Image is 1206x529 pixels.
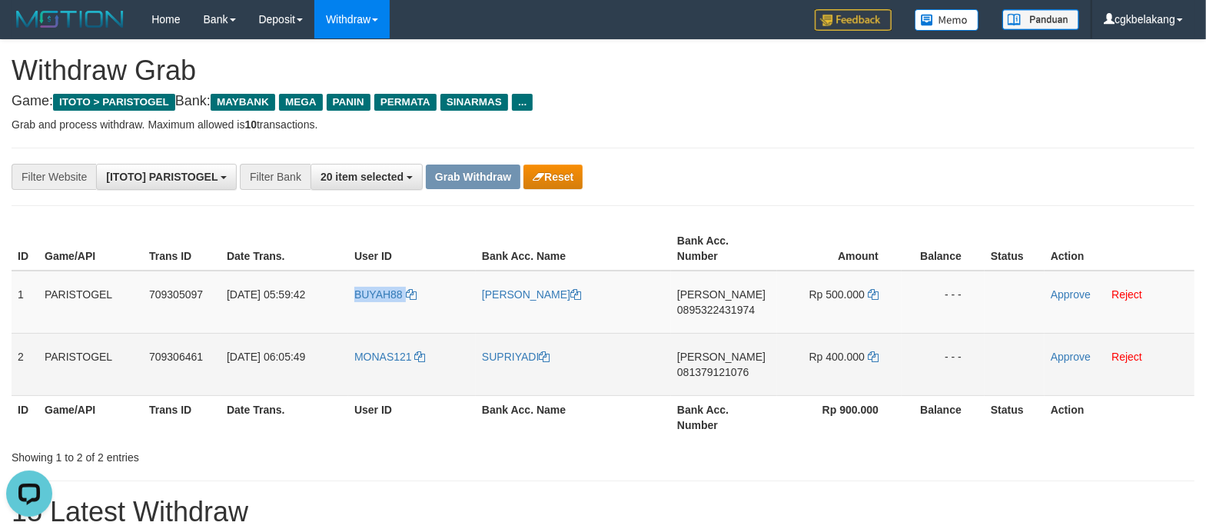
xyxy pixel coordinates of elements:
[1045,227,1194,271] th: Action
[868,351,879,363] a: Copy 400000 to clipboard
[671,227,777,271] th: Bank Acc. Number
[985,395,1045,439] th: Status
[512,94,533,111] span: ...
[915,9,979,31] img: Button%20Memo.svg
[143,395,221,439] th: Trans ID
[240,164,311,190] div: Filter Bank
[348,395,476,439] th: User ID
[374,94,437,111] span: PERMATA
[354,351,426,363] a: MONAS121
[12,55,1194,86] h1: Withdraw Grab
[12,497,1194,527] h1: 15 Latest Withdraw
[6,6,52,52] button: Open LiveChat chat widget
[482,351,550,363] a: SUPRIYADI
[902,271,985,334] td: - - -
[143,227,221,271] th: Trans ID
[12,8,128,31] img: MOTION_logo.png
[221,227,348,271] th: Date Trans.
[354,288,403,301] span: BUYAH88
[1111,288,1142,301] a: Reject
[815,9,892,31] img: Feedback.jpg
[902,333,985,395] td: - - -
[476,227,671,271] th: Bank Acc. Name
[677,288,766,301] span: [PERSON_NAME]
[12,271,38,334] td: 1
[985,227,1045,271] th: Status
[12,227,38,271] th: ID
[279,94,323,111] span: MEGA
[106,171,218,183] span: [ITOTO] PARISTOGEL
[677,366,749,378] span: Copy 081379121076 to clipboard
[348,227,476,271] th: User ID
[12,444,491,465] div: Showing 1 to 2 of 2 entries
[902,227,985,271] th: Balance
[902,395,985,439] th: Balance
[476,395,671,439] th: Bank Acc. Name
[38,271,143,334] td: PARISTOGEL
[1045,395,1194,439] th: Action
[1051,351,1091,363] a: Approve
[777,227,902,271] th: Amount
[53,94,175,111] span: ITOTO > PARISTOGEL
[677,351,766,363] span: [PERSON_NAME]
[149,288,203,301] span: 709305097
[12,333,38,395] td: 2
[12,94,1194,109] h4: Game: Bank:
[96,164,237,190] button: [ITOTO] PARISTOGEL
[149,351,203,363] span: 709306461
[227,351,305,363] span: [DATE] 06:05:49
[440,94,508,111] span: SINARMAS
[677,304,755,316] span: Copy 0895322431974 to clipboard
[327,94,370,111] span: PANIN
[221,395,348,439] th: Date Trans.
[321,171,404,183] span: 20 item selected
[38,395,143,439] th: Game/API
[1051,288,1091,301] a: Approve
[426,165,520,189] button: Grab Withdraw
[311,164,423,190] button: 20 item selected
[354,351,412,363] span: MONAS121
[671,395,777,439] th: Bank Acc. Number
[809,288,865,301] span: Rp 500.000
[211,94,275,111] span: MAYBANK
[244,118,257,131] strong: 10
[1002,9,1079,30] img: panduan.png
[482,288,581,301] a: [PERSON_NAME]
[809,351,865,363] span: Rp 400.000
[38,333,143,395] td: PARISTOGEL
[777,395,902,439] th: Rp 900.000
[12,164,96,190] div: Filter Website
[12,395,38,439] th: ID
[227,288,305,301] span: [DATE] 05:59:42
[868,288,879,301] a: Copy 500000 to clipboard
[12,117,1194,132] p: Grab and process withdraw. Maximum allowed is transactions.
[354,288,417,301] a: BUYAH88
[38,227,143,271] th: Game/API
[1111,351,1142,363] a: Reject
[523,165,583,189] button: Reset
